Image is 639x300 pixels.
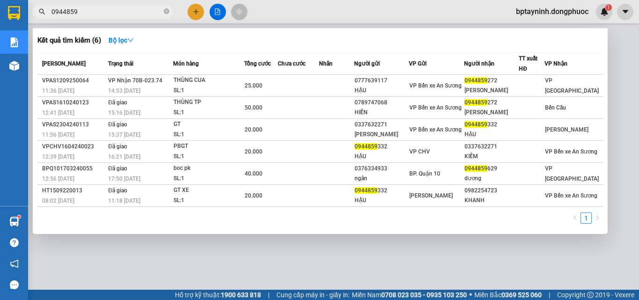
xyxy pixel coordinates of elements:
span: left [572,215,578,220]
div: 0337632271 [355,120,408,130]
span: 0944859 [465,77,487,84]
span: 20.000 [245,192,262,199]
li: Previous Page [569,212,581,224]
div: VPCHV1604240023 [42,142,105,152]
div: SL: 1 [174,130,244,140]
sup: 1 [18,215,21,218]
span: 15:37 [DATE] [108,132,140,138]
span: 12:56 [DATE] [42,176,74,182]
span: Bến Cầu [545,104,566,111]
div: SL: 1 [174,86,244,96]
span: Người nhận [464,60,494,67]
div: 629 [465,164,518,174]
span: [PERSON_NAME] [409,192,453,199]
span: 50.000 [245,104,262,111]
div: 0789747068 [355,98,408,108]
span: [PERSON_NAME] [42,60,86,67]
img: logo-vxr [8,6,20,20]
div: VPAS1209250064 [42,76,105,86]
span: Đã giao [108,143,127,150]
div: HẬU [355,152,408,161]
div: 272 [465,98,518,108]
div: 0376334933 [355,164,408,174]
span: Chưa cước [278,60,305,67]
div: KHANH [465,196,518,205]
span: 0944859 [465,165,487,172]
span: 16:21 [DATE] [108,154,140,160]
span: Người gửi [354,60,380,67]
span: 0944859 [465,121,487,128]
div: KIẾM [465,152,518,161]
div: boc pk [174,163,244,174]
span: VP Bến xe An Sương [409,82,462,89]
div: ngân [355,174,408,183]
button: left [569,212,581,224]
span: [PERSON_NAME] [545,126,588,133]
img: warehouse-icon [9,61,19,71]
div: SL: 1 [174,196,244,206]
span: Đã giao [108,165,127,172]
div: 332 [355,186,408,196]
input: Tìm tên, số ĐT hoặc mã đơn [51,7,162,17]
div: HT1509220013 [42,186,105,196]
a: 1 [581,213,591,223]
span: Đã giao [108,187,127,194]
span: VP [GEOGRAPHIC_DATA] [545,77,599,94]
span: 25.000 [245,82,262,89]
span: 40.000 [245,170,262,177]
span: VP Nhận [545,60,567,67]
span: down [127,37,134,44]
div: SL: 1 [174,108,244,118]
button: right [592,212,603,224]
span: Nhãn [319,60,333,67]
li: Next Page [592,212,603,224]
span: VP Bến xe An Sương [409,104,462,111]
span: Đã giao [108,121,127,128]
span: 11:36 [DATE] [42,88,74,94]
h3: Kết quả tìm kiếm ( 6 ) [37,36,101,45]
div: HẬU [355,196,408,205]
div: [PERSON_NAME] [465,86,518,95]
span: VP CHV [409,148,430,155]
div: THÙNG TP [174,97,244,108]
div: GT [174,119,244,130]
div: GT XE [174,185,244,196]
span: VP [GEOGRAPHIC_DATA] [545,165,599,182]
div: HẬU [465,130,518,139]
span: 0944859 [355,143,378,150]
div: THÙNG CUA [174,75,244,86]
strong: Bộ lọc [109,37,134,44]
span: 11:56 [DATE] [42,132,74,138]
div: 272 [465,76,518,86]
span: 0944859 [465,99,487,106]
div: SL: 1 [174,174,244,184]
div: SL: 1 [174,152,244,162]
span: TT xuất HĐ [519,55,537,72]
span: VP Gửi [409,60,427,67]
span: close-circle [164,8,169,14]
span: 0944859 [355,187,378,194]
div: dương [465,174,518,183]
span: 12:41 [DATE] [42,110,74,116]
span: VP Bến xe An Sương [545,192,597,199]
span: right [595,215,600,220]
span: 17:50 [DATE] [108,176,140,182]
span: 12:39 [DATE] [42,154,74,160]
img: solution-icon [9,37,19,47]
span: 14:53 [DATE] [108,88,140,94]
span: notification [10,259,19,268]
div: 332 [355,142,408,152]
div: VPAS1610240123 [42,98,105,108]
span: Trạng thái [108,60,133,67]
span: BP. Quận 10 [409,170,440,177]
span: 20.000 [245,126,262,133]
span: 11:18 [DATE] [108,198,140,204]
div: 0982254723 [465,186,518,196]
div: 332 [465,120,518,130]
div: [PERSON_NAME] [465,108,518,117]
span: Tổng cước [244,60,271,67]
span: close-circle [164,7,169,16]
div: VPAS2304240113 [42,120,105,130]
span: VP Nhận 70B-023.74 [108,77,162,84]
span: 08:02 [DATE] [42,198,74,204]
